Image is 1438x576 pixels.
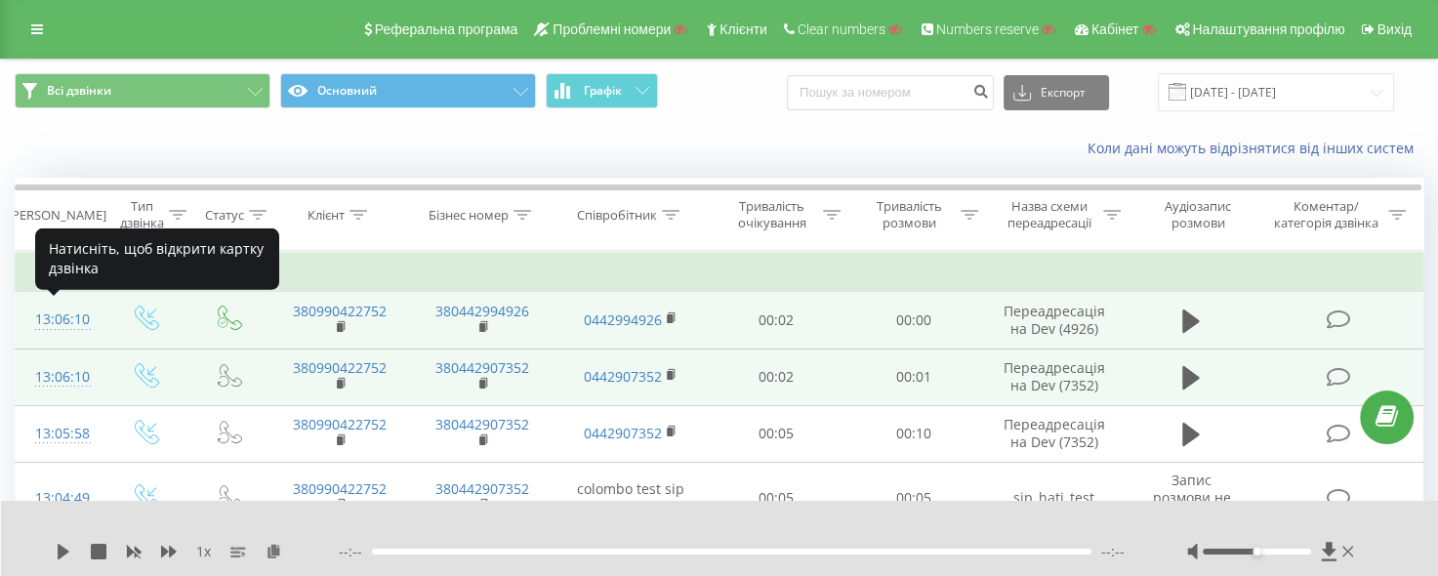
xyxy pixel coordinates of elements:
span: Clear numbers [798,21,885,37]
div: [PERSON_NAME] [8,207,106,224]
a: 380442907352 [435,415,529,433]
div: Аудіозапис розмови [1143,198,1253,231]
div: 13:06:10 [35,301,84,339]
td: 00:02 [708,292,845,349]
span: Графік [584,84,622,98]
div: Тривалість очікування [725,198,818,231]
div: Статус [205,207,244,224]
a: 0442994926 [584,310,662,329]
button: Графік [546,73,658,108]
td: sip_hati_test [982,462,1125,534]
span: 1 x [196,542,211,561]
td: 00:05 [845,462,983,534]
td: 00:02 [708,349,845,405]
div: Accessibility label [1253,548,1260,555]
span: Кабінет [1091,21,1139,37]
div: Коментар/категорія дзвінка [1269,198,1383,231]
span: --:-- [1101,542,1125,561]
div: Тривалість розмови [863,198,956,231]
a: 380990422752 [293,302,387,320]
a: 380990422752 [293,358,387,377]
div: Тип дзвінка [120,198,164,231]
span: Реферальна програма [375,21,518,37]
div: Назва схеми переадресації [1001,198,1098,231]
span: Налаштування профілю [1192,21,1344,37]
span: Всі дзвінки [47,83,111,99]
button: Основний [280,73,536,108]
span: Клієнти [719,21,767,37]
button: Всі дзвінки [15,73,270,108]
a: 380442994926 [435,302,529,320]
div: Клієнт [308,207,345,224]
td: Сьогодні [16,253,1423,292]
div: 13:04:49 [35,479,84,517]
span: Вихід [1377,21,1412,37]
td: Переадресація на Dev (7352) [982,405,1125,462]
td: 00:05 [708,405,845,462]
td: colombo test sip (SIP) [554,462,708,534]
span: --:-- [339,542,372,561]
span: Проблемні номери [553,21,671,37]
span: Запис розмови не вівся [1152,471,1230,524]
a: 380990422752 [293,479,387,498]
td: 00:01 [845,349,983,405]
input: Пошук за номером [787,75,994,110]
a: 0442907352 [584,367,662,386]
td: Переадресація на Dev (7352) [982,349,1125,405]
td: 00:05 [708,462,845,534]
div: Натисніть, щоб відкрити картку дзвінка [35,227,279,289]
div: Бізнес номер [429,207,509,224]
div: 13:05:58 [35,415,84,453]
div: Співробітник [577,207,657,224]
td: 00:10 [845,405,983,462]
a: 380442907352 [435,358,529,377]
div: 13:06:10 [35,358,84,396]
td: 00:00 [845,292,983,349]
a: 380442907352 [435,479,529,498]
td: Переадресація на Dev (4926) [982,292,1125,349]
button: Експорт [1004,75,1109,110]
a: 0442907352 [584,424,662,442]
a: Коли дані можуть відрізнятися вiд інших систем [1088,139,1423,157]
a: 380990422752 [293,415,387,433]
span: Numbers reserve [936,21,1039,37]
